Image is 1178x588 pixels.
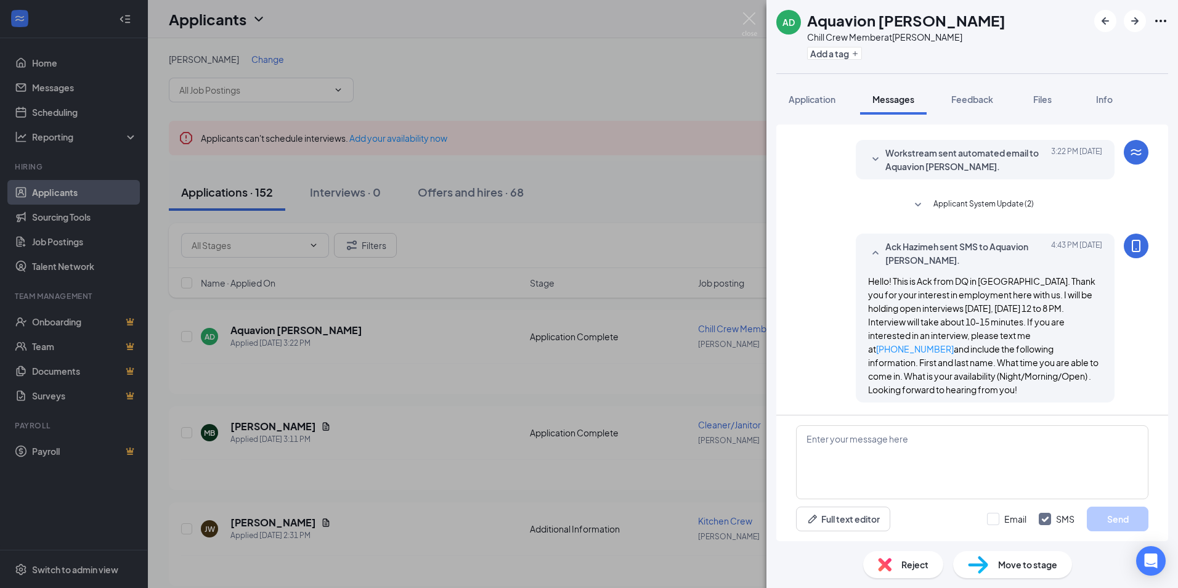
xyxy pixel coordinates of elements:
[998,558,1057,571] span: Move to stage
[1129,239,1143,253] svg: MobileSms
[1051,146,1102,173] span: [DATE] 3:22 PM
[807,31,1005,43] div: Chill Crew Member at [PERSON_NAME]
[789,94,835,105] span: Application
[1136,546,1166,576] div: Open Intercom Messenger
[1129,145,1143,160] svg: WorkstreamLogo
[868,246,883,261] svg: SmallChevronUp
[901,558,928,571] span: Reject
[885,146,1047,173] span: Workstream sent automated email to Aquavion [PERSON_NAME].
[1153,14,1168,28] svg: Ellipses
[1051,240,1102,267] span: [DATE] 4:43 PM
[796,507,890,531] button: Full text editorPen
[876,343,954,354] a: [PHONE_NUMBER]
[1124,10,1146,32] button: ArrowRight
[1096,94,1113,105] span: Info
[1087,507,1148,531] button: Send
[933,198,1034,213] span: Applicant System Update (2)
[806,513,819,525] svg: Pen
[885,240,1047,267] span: Ack Hazimeh sent SMS to Aquavion [PERSON_NAME].
[872,94,914,105] span: Messages
[1098,14,1113,28] svg: ArrowLeftNew
[807,47,862,60] button: PlusAdd a tag
[782,16,795,28] div: AD
[951,94,993,105] span: Feedback
[868,276,1099,395] span: Hello! This is Ack from DQ in [GEOGRAPHIC_DATA]. Thank you for your interest in employment here w...
[1127,14,1142,28] svg: ArrowRight
[1094,10,1116,32] button: ArrowLeftNew
[851,50,859,57] svg: Plus
[868,152,883,167] svg: SmallChevronDown
[911,198,1034,213] button: SmallChevronDownApplicant System Update (2)
[911,198,925,213] svg: SmallChevronDown
[807,10,1005,31] h1: Aquavion [PERSON_NAME]
[1033,94,1052,105] span: Files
